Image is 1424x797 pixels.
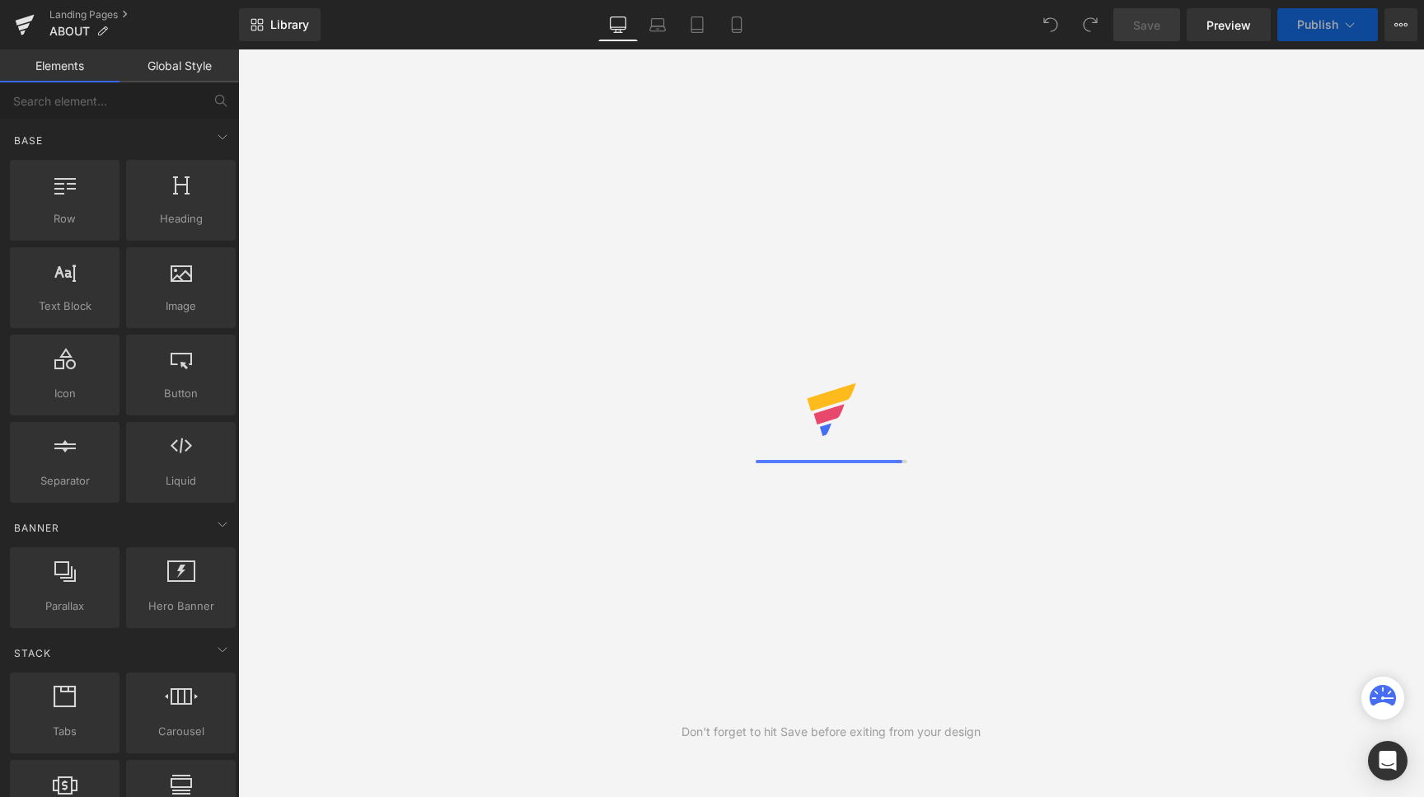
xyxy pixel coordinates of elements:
span: ABOUT [49,25,90,38]
a: Preview [1187,8,1271,41]
div: Open Intercom Messenger [1368,741,1408,781]
span: Icon [15,385,115,402]
a: New Library [239,8,321,41]
span: Button [131,385,231,402]
span: Hero Banner [131,598,231,615]
span: Save [1133,16,1160,34]
span: Preview [1206,16,1251,34]
button: Publish [1277,8,1378,41]
span: Heading [131,210,231,227]
span: Parallax [15,598,115,615]
button: Redo [1074,8,1107,41]
button: More [1384,8,1417,41]
span: Library [270,17,309,32]
span: Separator [15,472,115,490]
span: Stack [12,645,53,661]
a: Mobile [717,8,756,41]
span: Carousel [131,723,231,740]
span: Row [15,210,115,227]
span: Publish [1297,18,1338,31]
a: Laptop [638,8,677,41]
a: Tablet [677,8,717,41]
span: Liquid [131,472,231,490]
span: Image [131,298,231,315]
div: Don't forget to hit Save before exiting from your design [682,723,981,741]
span: Text Block [15,298,115,315]
button: Undo [1034,8,1067,41]
span: Banner [12,520,61,536]
span: Base [12,133,44,148]
a: Desktop [598,8,638,41]
span: Tabs [15,723,115,740]
a: Global Style [119,49,239,82]
a: Landing Pages [49,8,239,21]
